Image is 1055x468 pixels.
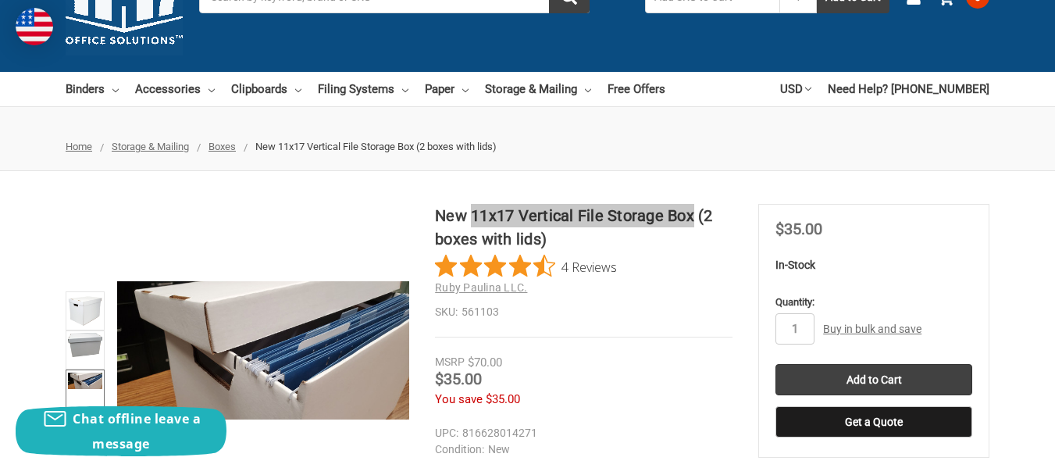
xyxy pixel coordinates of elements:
[775,257,972,273] p: In-Stock
[255,141,497,152] span: New 11x17 Vertical File Storage Box (2 boxes with lids)
[775,220,822,238] span: $35.00
[68,373,102,389] img: New 11x17 Vertical File Storage Box (561103)
[486,392,520,406] span: $35.00
[435,370,482,388] span: $35.00
[435,204,732,251] h1: New 11x17 Vertical File Storage Box (2 boxes with lids)
[68,333,102,357] img: New 11x17 Vertical File Storage Box (2 boxes with lids)
[823,323,921,335] a: Buy in bulk and save
[68,294,102,328] img: New 11x17 Vertical File Storage Box (2 boxes with lids)
[775,295,972,310] label: Quantity:
[135,72,215,106] a: Accessories
[318,72,408,106] a: Filing Systems
[780,72,811,106] a: USD
[608,72,665,106] a: Free Offers
[435,304,732,320] dd: 561103
[112,141,189,152] a: Storage & Mailing
[425,72,469,106] a: Paper
[66,72,119,106] a: Binders
[468,355,502,370] span: $70.00
[66,141,92,152] a: Home
[435,354,465,370] div: MSRP
[561,255,617,278] span: 4 Reviews
[231,72,301,106] a: Clipboards
[435,392,483,406] span: You save
[485,72,591,106] a: Storage & Mailing
[435,255,617,278] button: Rated 4.5 out of 5 stars from 4 reviews. Jump to reviews.
[16,406,226,456] button: Chat offline leave a message
[435,304,458,320] dt: SKU:
[435,281,527,294] a: Ruby Paulina LLC.
[435,441,484,458] dt: Condition:
[73,410,201,452] span: Chat offline leave a message
[435,425,725,441] dd: 816628014271
[828,72,989,106] a: Need Help? [PHONE_NUMBER]
[435,441,725,458] dd: New
[16,8,53,45] img: duty and tax information for United States
[117,281,409,420] img: New 11x17 Vertical File Storage Box (2 boxes with lids)
[435,425,458,441] dt: UPC:
[209,141,236,152] a: Boxes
